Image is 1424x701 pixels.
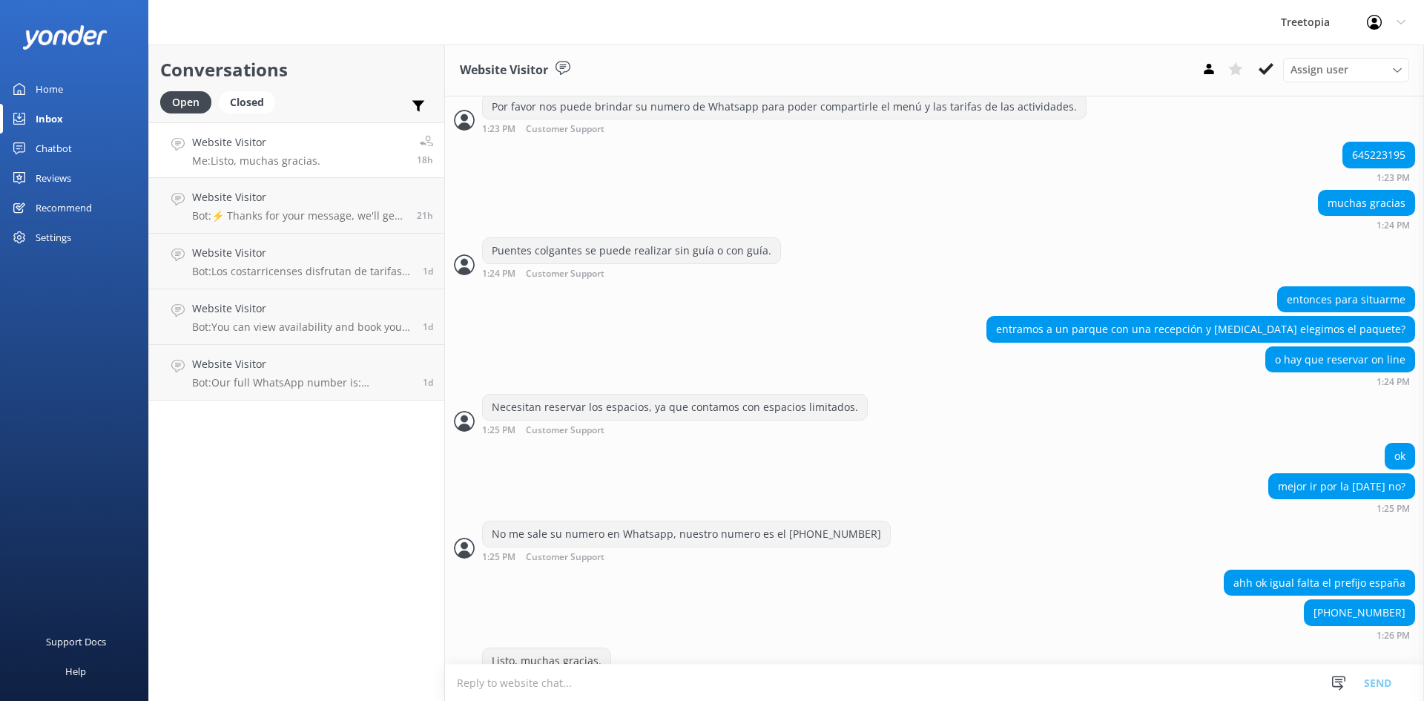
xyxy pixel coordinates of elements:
[482,268,781,279] div: Sep 02 2025 01:24pm (UTC -06:00) America/Mexico_City
[192,265,412,278] p: Bot: Los costarricenses disfrutan de tarifas especiales en [GEOGRAPHIC_DATA]: pagan el precio de ...
[417,154,433,166] span: Sep 02 2025 01:29pm (UTC -06:00) America/Mexico_City
[149,122,444,178] a: Website VisitorMe:Listo, muchas gracias.18h
[1319,191,1414,216] div: muchas gracias
[36,163,71,193] div: Reviews
[160,91,211,113] div: Open
[460,61,548,80] h3: Website Visitor
[192,300,412,317] h4: Website Visitor
[192,134,320,151] h4: Website Visitor
[482,125,515,134] strong: 1:23 PM
[36,104,63,134] div: Inbox
[526,553,604,562] span: Customer Support
[219,93,283,110] a: Closed
[149,234,444,289] a: Website VisitorBot:Los costarricenses disfrutan de tarifas especiales en [GEOGRAPHIC_DATA]: pagan...
[482,123,1087,134] div: Sep 02 2025 01:23pm (UTC -06:00) America/Mexico_City
[1318,220,1415,230] div: Sep 02 2025 01:24pm (UTC -06:00) America/Mexico_City
[192,154,320,168] p: Me: Listo, muchas gracias.
[149,178,444,234] a: Website VisitorBot:⚡ Thanks for your message, we'll get back to you as soon as we can. You're als...
[1304,630,1415,640] div: Sep 02 2025 01:26pm (UTC -06:00) America/Mexico_City
[149,345,444,401] a: Website VisitorBot:Our full WhatsApp number is: [PHONE_NUMBER].1d
[192,209,406,223] p: Bot: ⚡ Thanks for your message, we'll get back to you as soon as we can. You're also welcome to k...
[1377,174,1410,182] strong: 1:23 PM
[160,93,219,110] a: Open
[423,376,433,389] span: Sep 01 2025 09:28am (UTC -06:00) America/Mexico_City
[1377,221,1410,230] strong: 1:24 PM
[1266,347,1414,372] div: o hay que reservar on line
[36,193,92,223] div: Recommend
[483,238,780,263] div: Puentes colgantes se puede realizar sin guía o con guía.
[192,320,412,334] p: Bot: You can view availability and book your TreeTopia experience online by clicking the 'BOOK NO...
[1377,504,1410,513] strong: 1:25 PM
[482,553,515,562] strong: 1:25 PM
[1290,62,1348,78] span: Assign user
[423,320,433,333] span: Sep 01 2025 12:03pm (UTC -06:00) America/Mexico_City
[160,56,433,84] h2: Conversations
[482,424,868,435] div: Sep 02 2025 01:25pm (UTC -06:00) America/Mexico_City
[483,521,890,547] div: No me sale su numero en Whatsapp, nuestro numero es el [PHONE_NUMBER]
[1377,631,1410,640] strong: 1:26 PM
[483,395,867,420] div: Necesitan reservar los espacios, ya que contamos con espacios limitados.
[1342,172,1415,182] div: Sep 02 2025 01:23pm (UTC -06:00) America/Mexico_City
[482,551,891,562] div: Sep 02 2025 01:25pm (UTC -06:00) America/Mexico_City
[526,269,604,279] span: Customer Support
[526,125,604,134] span: Customer Support
[1268,503,1415,513] div: Sep 02 2025 01:25pm (UTC -06:00) America/Mexico_City
[1343,142,1414,168] div: 645223195
[36,134,72,163] div: Chatbot
[1305,600,1414,625] div: [PHONE_NUMBER]
[149,289,444,345] a: Website VisitorBot:You can view availability and book your TreeTopia experience online by clickin...
[36,74,63,104] div: Home
[1269,474,1414,499] div: mejor ir por la [DATE] no?
[192,245,412,261] h4: Website Visitor
[526,426,604,435] span: Customer Support
[1278,287,1414,312] div: entonces para situarme
[1385,444,1414,469] div: ok
[483,94,1086,119] div: Por favor nos puede brindar su numero de Whatsapp para poder compartirle el menú y las tarifas de...
[482,426,515,435] strong: 1:25 PM
[482,269,515,279] strong: 1:24 PM
[36,223,71,252] div: Settings
[1224,570,1414,596] div: ahh ok igual falta el prefijo españa
[192,356,412,372] h4: Website Visitor
[987,317,1414,342] div: entramos a un parque con una recepción y [MEDICAL_DATA] elegimos el paquete?
[46,627,106,656] div: Support Docs
[219,91,275,113] div: Closed
[1283,58,1409,82] div: Assign User
[483,648,610,674] div: Listo, muchas gracias.
[22,25,108,50] img: yonder-white-logo.png
[1265,376,1415,386] div: Sep 02 2025 01:24pm (UTC -06:00) America/Mexico_City
[1377,378,1410,386] strong: 1:24 PM
[423,265,433,277] span: Sep 01 2025 11:12pm (UTC -06:00) America/Mexico_City
[417,209,433,222] span: Sep 02 2025 11:04am (UTC -06:00) America/Mexico_City
[192,189,406,205] h4: Website Visitor
[65,656,86,686] div: Help
[192,376,412,389] p: Bot: Our full WhatsApp number is: [PHONE_NUMBER].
